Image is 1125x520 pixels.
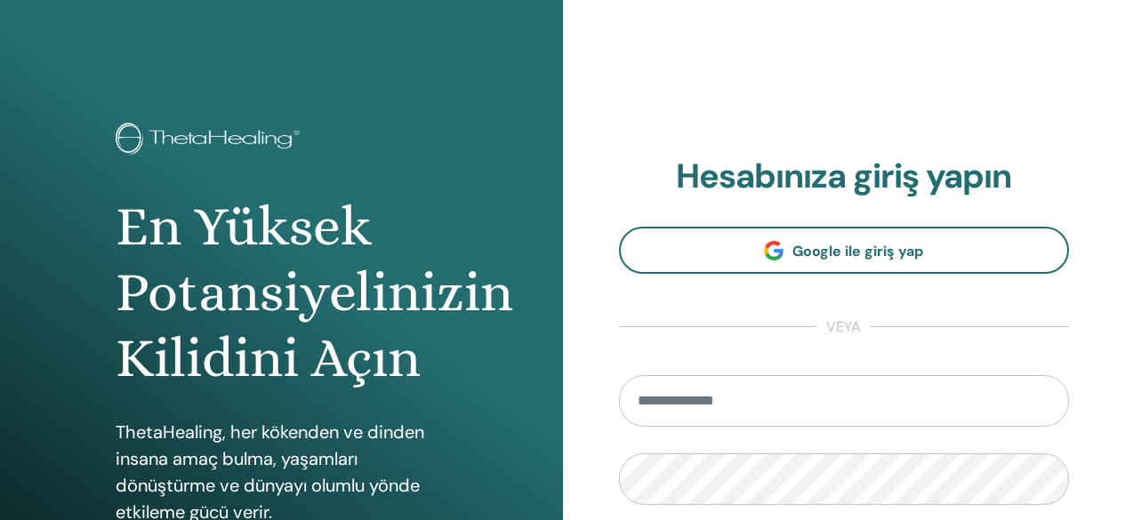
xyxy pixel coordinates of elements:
a: Google ile giriş yap [619,227,1070,274]
span: veya [817,316,870,338]
h1: En Yüksek Potansiyelinizin Kilidini Açın [116,194,446,392]
span: Google ile giriş yap [792,242,923,260]
h2: Hesabınıza giriş yapın [619,156,1070,197]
